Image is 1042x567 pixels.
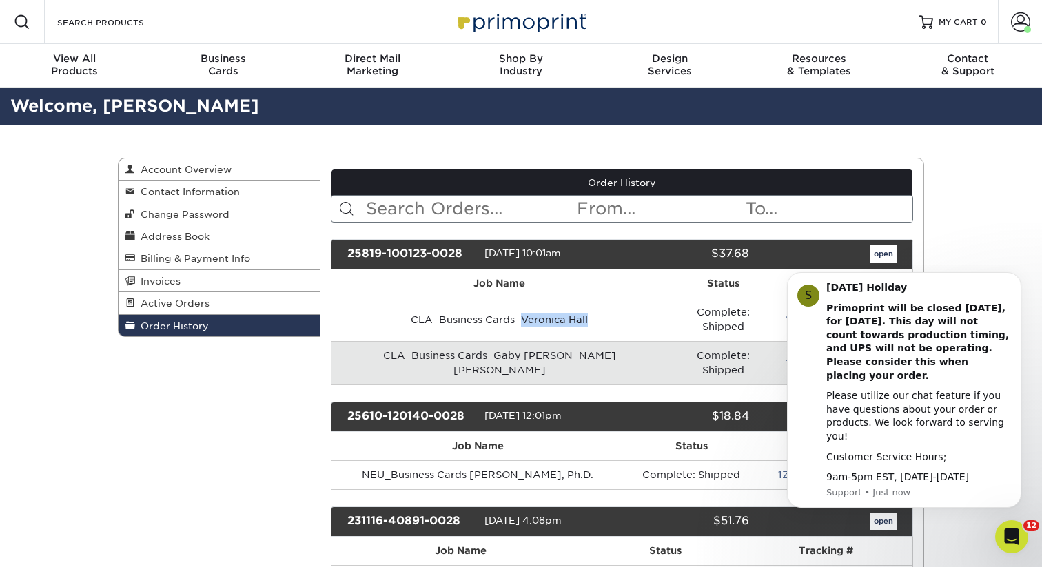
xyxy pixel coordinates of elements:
span: Address Book [135,231,210,242]
td: Complete: Shipped [624,460,758,489]
span: Resources [744,52,893,65]
div: Industry [447,52,595,77]
span: Invoices [135,276,181,287]
div: Services [595,52,744,77]
span: [DATE] 12:01pm [484,410,562,421]
span: Billing & Payment Info [135,253,250,264]
div: 25819-100123-0028 [337,245,484,263]
td: Complete: Shipped [668,341,779,384]
span: Design [595,52,744,65]
span: Active Orders [135,298,210,309]
a: BusinessCards [149,44,298,88]
input: From... [575,196,744,222]
a: Resources& Templates [744,44,893,88]
a: Order History [119,315,320,336]
a: Address Book [119,225,320,247]
iframe: Intercom live chat [995,520,1028,553]
td: NEU_Business Cards [PERSON_NAME], Ph.D. [331,460,625,489]
div: Marketing [298,52,447,77]
th: Tracking # [740,537,912,565]
a: Active Orders [119,292,320,314]
div: $51.76 [611,513,759,530]
img: Primoprint [452,7,590,37]
div: $37.68 [611,245,759,263]
iframe: Intercom notifications message [766,265,1042,530]
span: Contact [893,52,1042,65]
input: Search Orders... [365,196,576,222]
a: Direct MailMarketing [298,44,447,88]
div: & Templates [744,52,893,77]
th: Tracking # [758,432,912,460]
a: Shop ByIndustry [447,44,595,88]
span: Change Password [135,209,229,220]
th: Job Name [331,537,591,565]
span: Contact Information [135,186,240,197]
span: 0 [981,17,987,27]
a: Order History [331,169,913,196]
a: Billing & Payment Info [119,247,320,269]
div: 231116-40891-0028 [337,513,484,530]
div: 25610-120140-0028 [337,408,484,426]
div: Cards [149,52,298,77]
a: Invoices [119,270,320,292]
a: Account Overview [119,158,320,181]
th: Status [668,269,779,298]
input: SEARCH PRODUCTS..... [56,14,190,30]
span: Direct Mail [298,52,447,65]
span: Business [149,52,298,65]
span: Account Overview [135,164,232,175]
span: Shop By [447,52,595,65]
span: [DATE] 4:08pm [484,515,562,526]
a: Change Password [119,203,320,225]
th: Status [591,537,740,565]
a: open [870,245,897,263]
div: & Support [893,52,1042,77]
td: CLA_Business Cards_Gaby [PERSON_NAME] [PERSON_NAME] [331,341,668,384]
span: MY CART [939,17,978,28]
a: DesignServices [595,44,744,88]
td: CLA_Business Cards_Veronica Hall [331,298,668,341]
iframe: Google Customer Reviews [928,530,1042,567]
input: To... [744,196,912,222]
span: 12 [1023,520,1039,531]
a: Contact& Support [893,44,1042,88]
td: Complete: Shipped [668,298,779,341]
th: Job Name [331,269,668,298]
span: [DATE] 10:01am [484,247,561,258]
a: Contact Information [119,181,320,203]
th: Job Name [331,432,625,460]
div: $18.84 [611,408,759,426]
span: Order History [135,320,209,331]
th: Status [624,432,758,460]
